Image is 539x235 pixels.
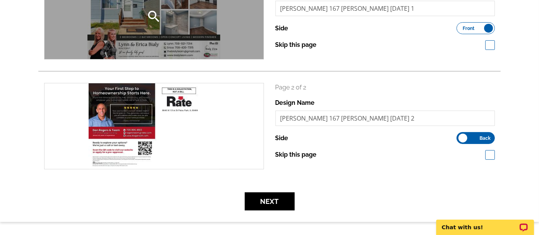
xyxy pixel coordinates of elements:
input: File Name [275,111,495,126]
label: Skip this page [275,40,317,50]
i: search [146,9,162,24]
label: Side [275,24,288,33]
span: Front [463,26,475,30]
label: Side [275,134,288,143]
span: Back [480,136,491,140]
input: File Name [275,1,495,16]
p: Page 2 of 2 [275,83,495,92]
button: Next [245,192,295,210]
label: Skip this page [275,150,317,159]
iframe: LiveChat chat widget [431,211,539,235]
label: Design Name [275,98,315,108]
